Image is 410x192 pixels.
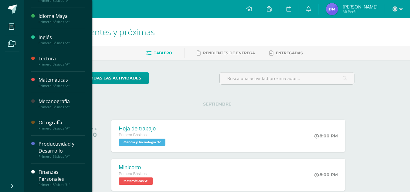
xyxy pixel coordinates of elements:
[119,177,153,185] span: Matemáticas 'A'
[119,133,147,137] span: Primero Básicos
[119,126,167,132] div: Hoja de trabajo
[39,169,85,187] a: Finanzas PersonalesPrimero Básicos "U"
[154,51,172,55] span: Tablero
[276,51,303,55] span: Entregadas
[269,48,303,58] a: Entregadas
[326,3,338,15] img: 3cadea31f3d8efa45fca0f49b0e790a2.png
[32,26,155,38] span: Actividades recientes y próximas
[80,72,149,84] a: todas las Actividades
[39,55,85,66] a: LecturaPrimero Básicos "A"
[39,98,85,105] div: Mecanografía
[39,169,85,183] div: Finanzas Personales
[220,72,354,84] input: Busca una actividad próxima aquí...
[39,62,85,66] div: Primero Básicos "A"
[39,34,85,41] div: Inglés
[39,41,85,45] div: Primero Básicos "A"
[39,183,85,187] div: Primero Básicos "U"
[39,154,85,159] div: Primero Básicos "A"
[197,48,255,58] a: Pendientes de entrega
[39,126,85,130] div: Primero Básicos "A"
[146,48,172,58] a: Tablero
[343,9,378,14] span: Mi Perfil
[39,119,85,130] a: OrtografíaPrimero Básicos "A"
[39,98,85,109] a: MecanografíaPrimero Básicos "A"
[39,76,85,83] div: Matemáticas
[39,84,85,88] div: Primero Básicos "A"
[314,133,338,139] div: 8:00 PM
[39,140,85,159] a: Productividad y DesarrolloPrimero Básicos "A"
[203,51,255,55] span: Pendientes de entrega
[39,13,85,24] a: Idioma MayaPrimero Básicos "A"
[119,172,147,176] span: Primero Básicos
[90,131,97,138] div: 10
[39,34,85,45] a: InglésPrimero Básicos "A"
[39,20,85,24] div: Primero Básicos "A"
[314,172,338,177] div: 8:00 PM
[39,140,85,154] div: Productividad y Desarrollo
[343,4,378,10] span: [PERSON_NAME]
[193,101,241,107] span: SEPTIEMBRE
[39,13,85,20] div: Idioma Maya
[119,139,165,146] span: Ciencia y Tecnología 'A'
[39,105,85,109] div: Primero Básicos "A"
[90,127,97,131] div: MIÉ
[119,164,154,171] div: Minicorto
[39,119,85,126] div: Ortografía
[39,76,85,88] a: MatemáticasPrimero Básicos "A"
[39,55,85,62] div: Lectura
